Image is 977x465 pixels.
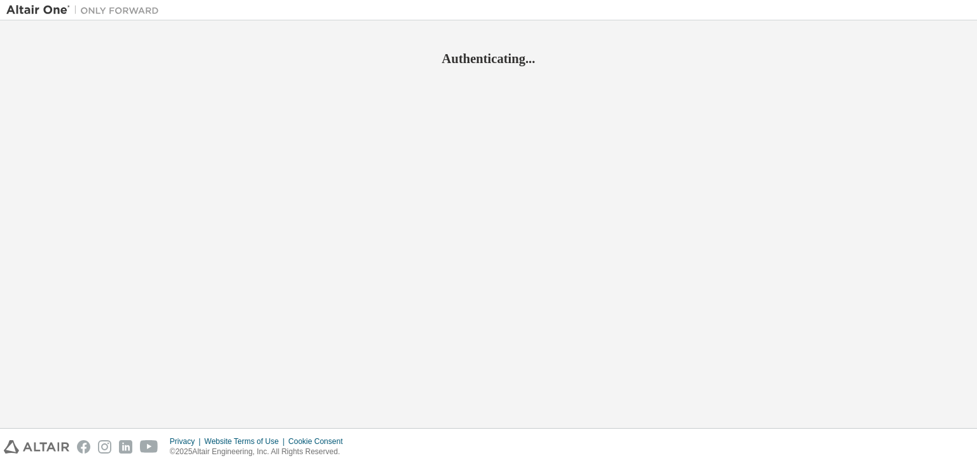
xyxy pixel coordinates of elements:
[170,436,204,447] div: Privacy
[204,436,288,447] div: Website Terms of Use
[6,50,971,67] h2: Authenticating...
[119,440,132,454] img: linkedin.svg
[77,440,90,454] img: facebook.svg
[98,440,111,454] img: instagram.svg
[6,4,165,17] img: Altair One
[288,436,350,447] div: Cookie Consent
[140,440,158,454] img: youtube.svg
[4,440,69,454] img: altair_logo.svg
[170,447,350,457] p: © 2025 Altair Engineering, Inc. All Rights Reserved.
